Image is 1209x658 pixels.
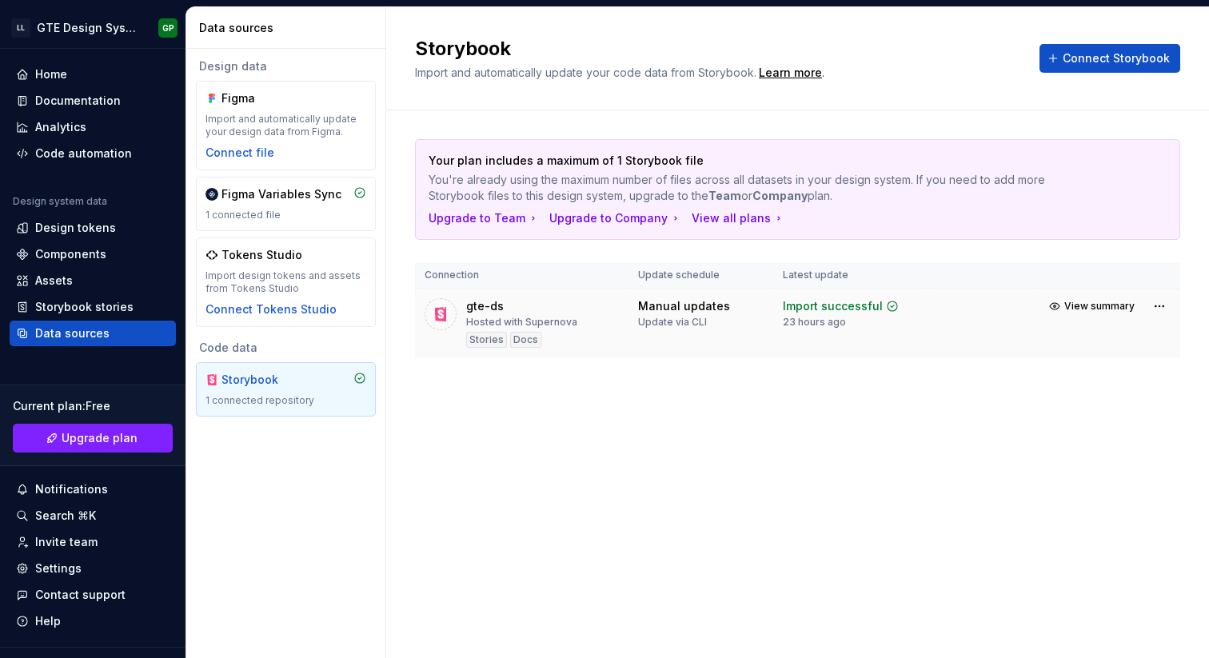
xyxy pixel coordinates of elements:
[638,316,707,329] div: Update via CLI
[11,18,30,38] div: LL
[1044,295,1142,317] button: View summary
[692,210,785,226] button: View all plans
[35,587,126,603] div: Contact support
[35,246,106,262] div: Components
[196,58,376,74] div: Design data
[62,430,138,446] span: Upgrade plan
[429,172,1055,204] p: You're already using the maximum number of files across all datasets in your design system. If yo...
[783,316,846,329] div: 23 hours ago
[510,332,541,348] div: Docs
[10,88,176,114] a: Documentation
[196,340,376,356] div: Code data
[205,269,366,295] div: Import design tokens and assets from Tokens Studio
[35,146,132,162] div: Code automation
[35,481,108,497] div: Notifications
[1063,50,1170,66] span: Connect Storybook
[10,321,176,346] a: Data sources
[429,210,540,226] button: Upgrade to Team
[35,325,110,341] div: Data sources
[35,299,134,315] div: Storybook stories
[752,189,808,202] b: Company
[415,36,1020,62] h2: Storybook
[1064,300,1135,313] span: View summary
[773,262,930,289] th: Latest update
[466,298,504,314] div: gte-ds
[35,534,98,550] div: Invite team
[756,67,824,79] span: .
[708,189,741,202] b: Team
[10,529,176,555] a: Invite team
[35,119,86,135] div: Analytics
[10,294,176,320] a: Storybook stories
[466,332,507,348] div: Stories
[10,503,176,528] button: Search ⌘K
[205,394,366,407] div: 1 connected repository
[35,93,121,109] div: Documentation
[35,560,82,576] div: Settings
[10,215,176,241] a: Design tokens
[196,81,376,170] a: FigmaImport and automatically update your design data from Figma.Connect file
[10,582,176,608] button: Contact support
[221,247,302,263] div: Tokens Studio
[205,301,337,317] button: Connect Tokens Studio
[466,316,577,329] div: Hosted with Supernova
[783,298,883,314] div: Import successful
[221,90,298,106] div: Figma
[759,65,822,81] a: Learn more
[10,141,176,166] a: Code automation
[35,220,116,236] div: Design tokens
[10,477,176,502] button: Notifications
[13,195,107,208] div: Design system data
[3,10,182,45] button: LLGTE Design SystemGP
[549,210,682,226] button: Upgrade to Company
[196,362,376,417] a: Storybook1 connected repository
[205,145,274,161] button: Connect file
[35,613,61,629] div: Help
[35,66,67,82] div: Home
[221,186,341,202] div: Figma Variables Sync
[196,237,376,327] a: Tokens StudioImport design tokens and assets from Tokens StudioConnect Tokens Studio
[10,556,176,581] a: Settings
[10,268,176,293] a: Assets
[196,177,376,231] a: Figma Variables Sync1 connected file
[638,298,730,314] div: Manual updates
[10,241,176,267] a: Components
[628,262,774,289] th: Update schedule
[199,20,379,36] div: Data sources
[10,608,176,634] button: Help
[415,262,628,289] th: Connection
[415,66,756,79] span: Import and automatically update your code data from Storybook.
[13,424,173,453] a: Upgrade plan
[13,398,173,414] div: Current plan : Free
[162,22,174,34] div: GP
[10,114,176,140] a: Analytics
[221,372,298,388] div: Storybook
[35,508,96,524] div: Search ⌘K
[429,153,1055,169] p: Your plan includes a maximum of 1 Storybook file
[37,20,139,36] div: GTE Design System
[205,209,366,221] div: 1 connected file
[205,113,366,138] div: Import and automatically update your design data from Figma.
[35,273,73,289] div: Assets
[10,62,176,87] a: Home
[1039,44,1180,73] button: Connect Storybook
